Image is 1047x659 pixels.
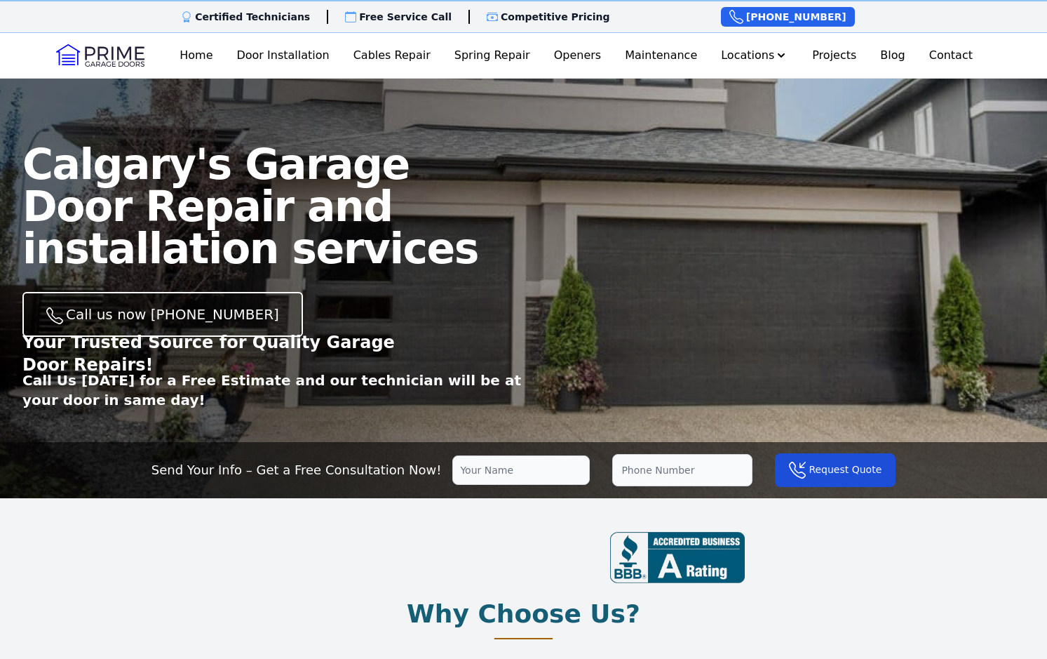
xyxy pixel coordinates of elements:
[22,140,478,273] span: Calgary's Garage Door Repair and installation services
[924,41,978,69] a: Contact
[231,41,335,69] a: Door Installation
[407,600,640,628] h2: Why Choose Us?
[612,454,752,486] input: Phone Number
[501,10,610,24] p: Competitive Pricing
[449,41,536,69] a: Spring Repair
[721,7,855,27] a: [PHONE_NUMBER]
[151,460,442,480] p: Send Your Info – Get a Free Consultation Now!
[22,292,303,337] a: Call us now [PHONE_NUMBER]
[619,41,703,69] a: Maintenance
[195,10,310,24] p: Certified Technicians
[56,44,144,67] img: Logo
[715,41,794,69] button: Locations
[874,41,910,69] a: Blog
[452,455,590,485] input: Your Name
[548,41,607,69] a: Openers
[174,41,218,69] a: Home
[359,10,452,24] p: Free Service Call
[806,41,862,69] a: Projects
[610,532,745,583] img: BBB-review
[775,453,896,487] button: Request Quote
[22,371,524,410] p: Call Us [DATE] for a Free Estimate and our technician will be at your door in same day!
[348,41,436,69] a: Cables Repair
[22,331,426,376] p: Your Trusted Source for Quality Garage Door Repairs!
